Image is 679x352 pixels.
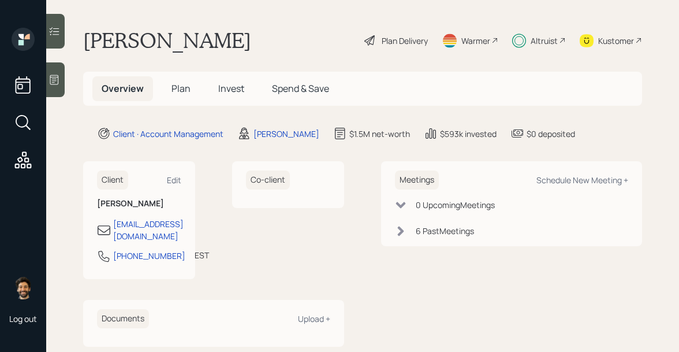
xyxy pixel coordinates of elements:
[97,171,128,190] h6: Client
[218,82,244,95] span: Invest
[395,171,439,190] h6: Meetings
[167,175,181,186] div: Edit
[598,35,634,47] div: Kustomer
[171,82,191,95] span: Plan
[461,35,490,47] div: Warmer
[113,218,184,242] div: [EMAIL_ADDRESS][DOMAIN_NAME]
[97,199,181,209] h6: [PERSON_NAME]
[349,128,410,140] div: $1.5M net-worth
[531,35,558,47] div: Altruist
[113,128,223,140] div: Client · Account Management
[195,249,209,261] div: EST
[382,35,428,47] div: Plan Delivery
[97,309,149,328] h6: Documents
[253,128,319,140] div: [PERSON_NAME]
[298,313,330,324] div: Upload +
[536,175,628,186] div: Schedule New Meeting +
[113,250,185,262] div: [PHONE_NUMBER]
[246,171,290,190] h6: Co-client
[527,128,575,140] div: $0 deposited
[416,199,495,211] div: 0 Upcoming Meeting s
[440,128,497,140] div: $593k invested
[83,28,251,53] h1: [PERSON_NAME]
[102,82,144,95] span: Overview
[272,82,329,95] span: Spend & Save
[12,276,35,299] img: eric-schwartz-headshot.png
[416,225,474,237] div: 6 Past Meeting s
[9,313,37,324] div: Log out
